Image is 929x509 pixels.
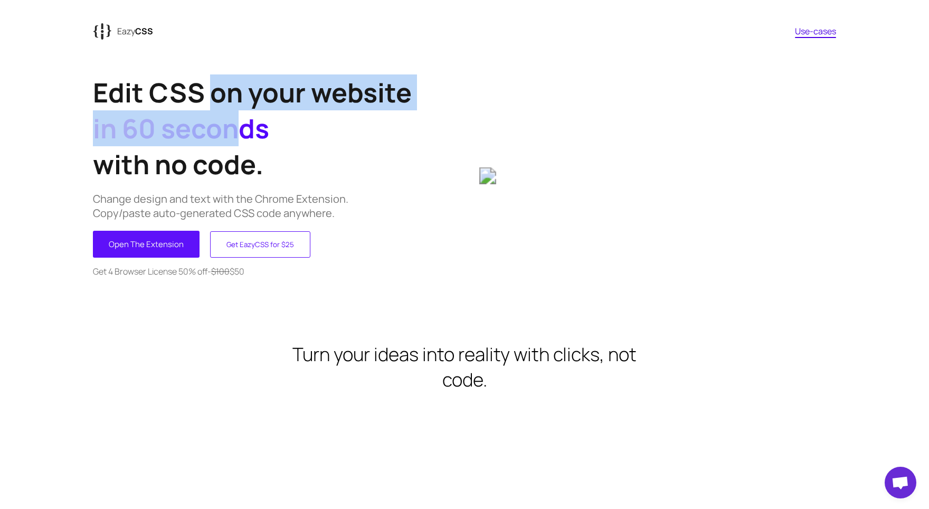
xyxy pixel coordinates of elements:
a: Use-cases [795,25,836,37]
button: Open The Extension [93,231,200,258]
span: in 60 seconds [93,110,269,146]
tspan: { [93,22,101,39]
div: Open chat [885,467,916,498]
p: - $50 [93,266,464,277]
strike: $100 [211,266,230,277]
tspan: { [103,24,111,40]
p: Eazy [117,25,153,37]
a: {{EazyCSS [93,20,153,43]
span: Get 4 Browser License 50% off [93,266,207,277]
button: Get EazyCSS for $25 [210,231,310,258]
h2: Turn your ideas into reality with clicks, not code. [279,342,650,392]
img: 6b047dab-316a-43c3-9607-f359b430237e_aasl3q.gif [479,167,836,184]
p: Change design and text with the Chrome Extension. Copy/paste auto-generated CSS code anywhere. [93,192,464,220]
span: CSS [135,25,153,37]
h1: Edit CSS on your website with no code. [93,74,464,182]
